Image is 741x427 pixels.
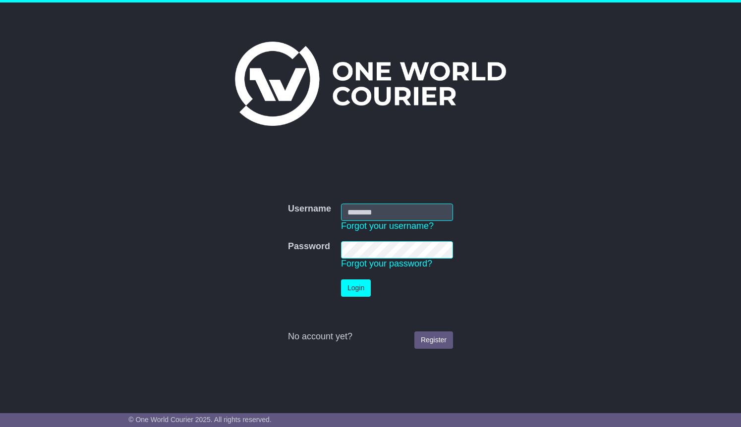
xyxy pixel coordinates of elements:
[128,416,272,424] span: © One World Courier 2025. All rights reserved.
[341,221,434,231] a: Forgot your username?
[235,42,506,126] img: One World
[414,331,453,349] a: Register
[341,279,371,297] button: Login
[288,204,331,214] label: Username
[288,331,453,342] div: No account yet?
[288,241,330,252] label: Password
[341,259,432,268] a: Forgot your password?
